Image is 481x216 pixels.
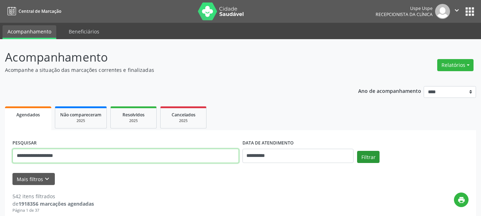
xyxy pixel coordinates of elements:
[64,25,104,38] a: Beneficiários
[464,5,476,18] button: apps
[357,151,380,163] button: Filtrar
[450,4,464,19] button: 
[166,118,201,123] div: 2025
[16,112,40,118] span: Agendados
[5,5,61,17] a: Central de Marcação
[12,200,94,207] div: de
[12,173,55,185] button: Mais filtroskeyboard_arrow_down
[19,8,61,14] span: Central de Marcação
[5,48,335,66] p: Acompanhamento
[453,6,461,14] i: 
[12,138,37,149] label: PESQUISAR
[122,112,145,118] span: Resolvidos
[43,175,51,183] i: keyboard_arrow_down
[458,196,465,204] i: print
[5,66,335,74] p: Acompanhe a situação das marcações correntes e finalizadas
[437,59,474,71] button: Relatórios
[60,112,101,118] span: Não compareceram
[2,25,56,39] a: Acompanhamento
[172,112,195,118] span: Cancelados
[19,200,94,207] strong: 1918356 marcações agendadas
[12,193,94,200] div: 542 itens filtrados
[358,86,421,95] p: Ano de acompanhamento
[116,118,151,123] div: 2025
[435,4,450,19] img: img
[60,118,101,123] div: 2025
[376,11,433,17] span: Recepcionista da clínica
[12,207,94,214] div: Página 1 de 37
[454,193,469,207] button: print
[376,5,433,11] div: Uspe Uspe
[242,138,294,149] label: DATA DE ATENDIMENTO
